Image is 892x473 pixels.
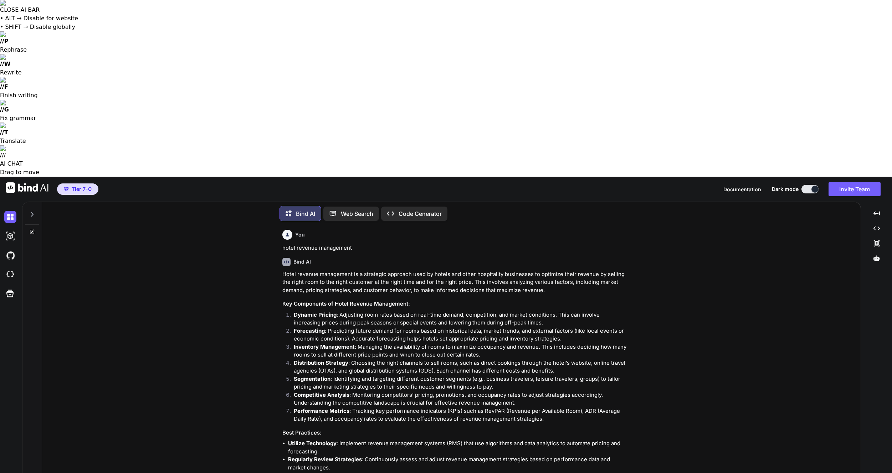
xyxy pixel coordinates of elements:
[294,359,627,375] p: : Choosing the right channels to sell rooms, such as direct bookings through the hotel’s website,...
[6,182,48,193] img: Bind AI
[282,270,627,295] p: Hotel revenue management is a strategic approach used by hotels and other hospitality businesses ...
[288,456,627,472] li: : Continuously assess and adjust revenue management strategies based on performance data and mark...
[293,258,311,265] h6: Bind AI
[4,269,16,281] img: cloudideIcon
[294,407,627,423] p: : Tracking key performance indicators (KPIs) such as RevPAR (Revenue per Available Room), ADR (Av...
[4,211,16,223] img: darkChat
[723,186,761,193] button: Documentation
[295,231,305,238] h6: You
[288,440,337,447] strong: Utilize Technology
[294,391,627,407] p: : Monitoring competitors’ pricing, promotions, and occupancy rates to adjust strategies according...
[294,343,627,359] p: : Managing the availability of rooms to maximize occupancy and revenue. This includes deciding ho...
[399,209,442,218] p: Code Generator
[294,311,337,318] strong: Dynamic Pricing
[4,230,16,242] img: darkAi-studio
[64,187,69,191] img: premium
[294,375,330,382] strong: Segmentation
[294,407,349,414] strong: Performance Metrics
[294,327,627,343] p: : Predicting future demand for rooms based on historical data, market trends, and external factor...
[723,186,761,192] span: Documentation
[341,209,373,218] p: Web Search
[282,300,627,308] h3: Key Components of Hotel Revenue Management:
[294,375,627,391] p: : Identifying and targeting different customer segments (e.g., business travelers, leisure travel...
[288,440,627,456] li: : Implement revenue management systems (RMS) that use algorithms and data analytics to automate p...
[829,182,881,196] button: Invite Team
[294,343,355,350] strong: Inventory Management
[4,249,16,261] img: githubDark
[294,391,349,398] strong: Competitive Analysis
[294,359,348,366] strong: Distribution Strategy
[294,327,325,334] strong: Forecasting
[294,311,627,327] p: : Adjusting room rates based on real-time demand, competition, and market conditions. This can in...
[296,209,315,218] p: Bind AI
[72,186,92,193] span: Tier 7-C
[282,429,627,437] h3: Best Practices:
[772,186,799,193] span: Dark mode
[57,183,98,195] button: premiumTier 7-C
[288,456,362,463] strong: Regularly Review Strategies
[282,244,627,252] p: hotel revenue management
